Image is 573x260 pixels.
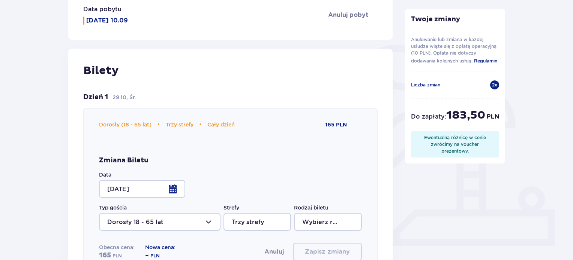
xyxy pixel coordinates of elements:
span: • [199,121,202,128]
p: PLN [150,253,160,259]
span: • [157,121,160,128]
p: 29.10, Śr. [112,94,136,101]
p: Anulowanie lub zmiana w każdej usłudze wiąże się z opłatą operacyjną (10 PLN). Opłata nie dotyczy... [411,36,499,65]
span: Trzy strefy [166,122,193,128]
span: Dorosły (18 - 65 lat) [99,122,151,128]
p: Nowa cena: [145,244,175,251]
p: Bilety [83,64,378,78]
label: Strefy [223,204,239,211]
label: Rodzaj biletu [294,204,328,211]
p: 183,50 [446,108,485,122]
label: Data [99,171,111,178]
a: Regulamin [474,56,497,65]
p: PLN [487,113,499,121]
span: Cały dzień [207,122,235,128]
p: [DATE] 10.09 [86,16,128,25]
p: 165 [99,251,111,260]
label: Typ gościa [99,204,127,211]
p: - [145,251,149,260]
p: PLN [112,253,122,259]
p: Data pobytu [83,5,121,13]
p: Obecna cena: [99,244,135,251]
span: Anuluj pobyt [328,11,369,19]
p: Dzień 1 [83,93,108,102]
div: 2 x [490,80,499,89]
p: Twoje zmiany [405,15,505,24]
p: 165 PLN [325,121,347,129]
p: Zapisz zmiany [305,248,350,256]
span: Regulamin [474,58,497,64]
p: Do zapłaty : [411,113,446,121]
a: Anuluj pobyt [328,11,378,19]
p: Liczba zmian [411,82,440,88]
button: Anuluj [264,248,284,256]
h4: Zmiana Biletu [99,156,148,165]
div: Ewentualną różnicę w cenie zwrócimy na voucher prezentowy. [417,134,493,155]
